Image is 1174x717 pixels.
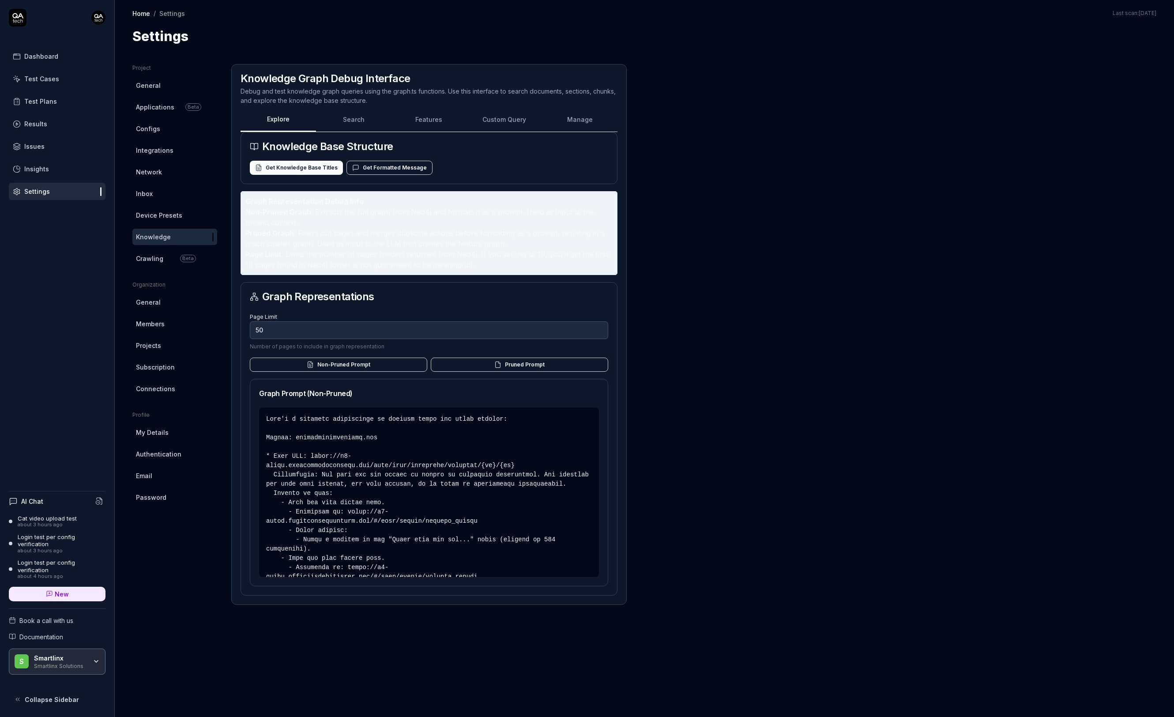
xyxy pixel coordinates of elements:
img: 7ccf6c19-61ad-4a6c-8811-018b02a1b829.jpg [91,11,105,25]
h2: Knowledge Graph Debug Interface [241,73,617,84]
a: Test Plans [9,93,105,110]
a: Documentation [9,632,105,642]
a: ApplicationsBeta [132,99,217,115]
div: Test Plans [24,97,57,106]
div: Results [24,119,47,128]
span: Knowledge [136,232,171,242]
span: General [136,81,161,90]
div: Login test per config verification [18,533,105,548]
a: Authentication [132,446,217,462]
button: Get Knowledge Base Titles [250,161,343,175]
span: Email [136,471,152,480]
a: Issues [9,138,105,155]
span: Projects [136,341,161,350]
button: Custom Query [467,114,542,132]
strong: Non-Pruned Graph [245,208,311,216]
a: Cat video upload testabout 3 hours ago [9,515,105,528]
span: Connections [136,384,175,393]
span: Collapse Sidebar [25,695,79,704]
span: S [15,654,29,668]
p: Debug and test knowledge graph queries using the graph.ts functions. Use this interface to search... [241,87,617,105]
p: Number of pages to include in graph representation [250,343,608,351]
span: Last scan: [1113,9,1156,17]
a: Email [132,468,217,484]
span: Subscription [136,362,175,372]
a: Configs [132,121,217,137]
div: Smartlinx [34,654,87,662]
a: Connections [132,381,217,397]
span: Documentation [19,632,63,642]
div: Cat video upload test [18,515,77,522]
a: Subscription [132,359,217,375]
span: Network [136,167,162,177]
a: Book a call with us [9,616,105,625]
a: CrawlingBeta [132,250,217,267]
a: New [9,587,105,601]
div: about 4 hours ago [18,574,105,580]
div: about 3 hours ago [18,522,77,528]
button: Non-Pruned Prompt [250,358,427,372]
li: : Extracts the full graph from Neo4j and formats it as a prompt. Used as input to the project con... [245,207,613,228]
span: Beta [180,255,196,262]
button: Explore [241,114,316,132]
a: Settings [9,183,105,200]
span: Authentication [136,449,181,459]
a: Projects [132,337,217,354]
span: Configs [136,124,160,133]
a: My Details [132,424,217,441]
strong: Graph Representation Debug Info [245,197,364,206]
label: Page Limit [250,313,277,320]
span: Inbox [136,189,153,198]
a: Members [132,316,217,332]
span: Crawling [136,254,163,263]
a: Insights [9,160,105,177]
button: Get Formatted Message [346,161,433,175]
button: Features [391,114,467,132]
a: Results [9,115,105,132]
span: My Details [136,428,169,437]
span: Members [136,319,165,328]
a: Home [132,9,150,18]
a: Network [132,164,217,180]
button: Search [316,114,391,132]
a: Login test per config verificationabout 3 hours ago [9,533,105,554]
div: Smartlinx Solutions [34,662,87,669]
div: Settings [24,187,50,196]
div: Dashboard [24,52,58,61]
a: Device Presets [132,207,217,223]
button: Manage [542,114,617,132]
a: General [132,294,217,310]
button: Collapse Sidebar [9,691,105,708]
div: Login test per config verification [18,559,105,574]
div: Settings [159,9,185,18]
strong: Page Limit [245,250,282,259]
div: Issues [24,142,45,151]
span: Book a call with us [19,616,73,625]
h2: Graph Representations [250,291,608,302]
div: Test Cases [24,74,59,83]
li: : Filters out pages and merges duplicate actions before formatting as a prompt, resulting in a mu... [245,228,613,249]
div: / [154,9,156,18]
a: Dashboard [9,48,105,65]
span: Password [136,493,166,502]
button: Pruned Prompt [431,358,608,372]
h1: Settings [132,26,188,46]
button: Last scan:[DATE] [1113,9,1156,17]
a: Knowledge [132,229,217,245]
div: Profile [132,411,217,419]
span: Device Presets [136,211,182,220]
time: [DATE] [1139,10,1156,16]
h2: Graph Prompt (Non-Pruned) [259,388,599,399]
span: General [136,298,161,307]
div: Project [132,64,217,72]
a: Test Cases [9,70,105,87]
h2: Knowledge Base Structure [250,141,608,152]
a: Integrations [132,142,217,158]
a: General [132,77,217,94]
div: Insights [24,164,49,174]
div: about 3 hours ago [18,548,105,554]
span: Beta [185,103,201,111]
h4: AI Chat [21,497,43,506]
span: New [55,589,69,599]
a: Password [132,489,217,506]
